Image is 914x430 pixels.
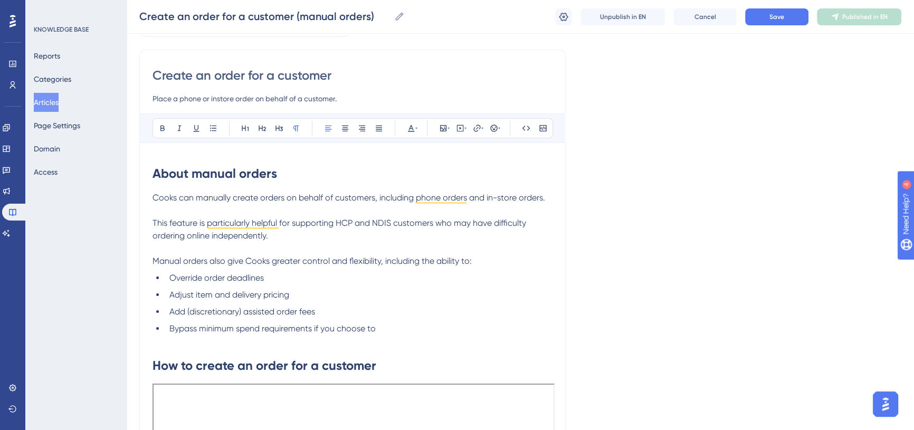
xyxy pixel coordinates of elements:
[153,67,553,84] input: Article Title
[870,388,901,420] iframe: UserGuiding AI Assistant Launcher
[769,13,784,21] span: Save
[817,8,901,25] button: Published in EN
[34,70,71,89] button: Categories
[153,218,528,241] span: This feature is particularly helpful for supporting HCP and NDIS customers who may have difficult...
[73,5,77,14] div: 4
[745,8,808,25] button: Save
[153,256,472,266] span: Manual orders also give Cooks greater control and flexibility, including the ability to:
[34,25,89,34] div: KNOWLEDGE BASE
[842,13,888,21] span: Published in EN
[153,193,545,203] span: Cooks can manually create orders on behalf of customers, including phone orders and in-store orders.
[34,139,60,158] button: Domain
[169,273,264,283] span: Override order deadlines
[34,93,59,112] button: Articles
[139,9,390,24] input: Article Name
[169,307,315,317] span: Add (discretionary) assisted order fees
[600,13,646,21] span: Unpublish in EN
[153,92,553,105] input: Article Description
[169,290,289,300] span: Adjust item and delivery pricing
[25,3,66,15] span: Need Help?
[694,13,716,21] span: Cancel
[153,358,376,373] strong: How to create an order for a customer
[34,116,80,135] button: Page Settings
[153,166,277,181] strong: About manual orders
[34,46,60,65] button: Reports
[34,163,58,181] button: Access
[580,8,665,25] button: Unpublish in EN
[673,8,737,25] button: Cancel
[169,323,376,333] span: Bypass minimum spend requirements if you choose to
